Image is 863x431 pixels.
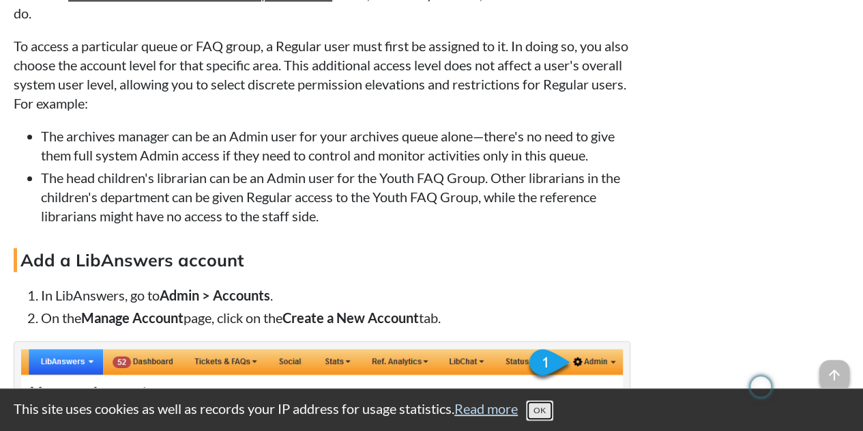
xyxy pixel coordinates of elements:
li: In LibAnswers, go to . [41,286,630,305]
h4: Add a LibAnswers account [14,248,630,272]
strong: Manage Account [81,309,184,326]
li: The archives manager can be an Admin user for your archives queue alone—there's no need to give t... [41,126,630,165]
a: arrow_upward [819,361,849,378]
strong: Admin > Accounts [160,287,270,303]
button: Close [526,400,553,421]
span: arrow_upward [819,360,849,390]
li: On the page, click on the tab. [41,308,630,327]
p: To access a particular queue or FAQ group, a Regular user must first be assigned to it. In doing ... [14,36,630,113]
strong: Create a New Account [282,309,419,326]
a: Read more [454,400,518,417]
li: The head children's librarian can be an Admin user for the Youth FAQ Group. Other librarians in t... [41,168,630,225]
